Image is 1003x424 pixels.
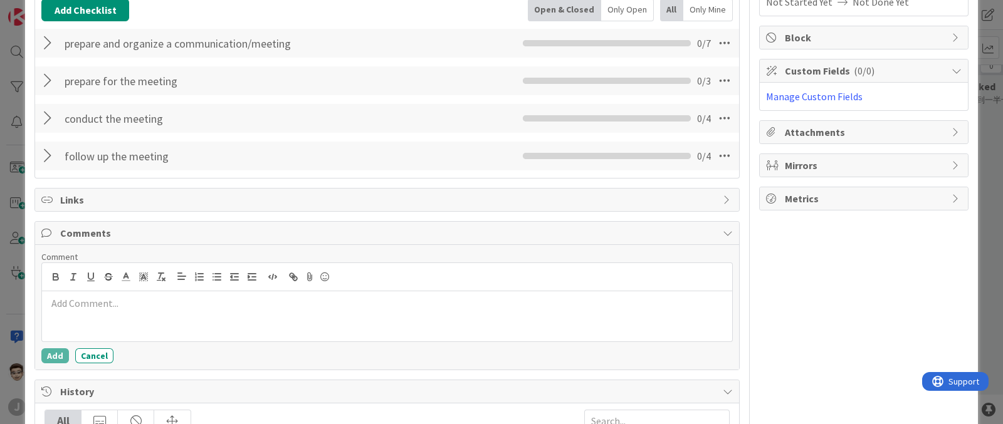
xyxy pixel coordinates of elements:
[785,191,945,206] span: Metrics
[785,63,945,78] span: Custom Fields
[785,30,945,45] span: Block
[41,251,78,262] span: Comment
[26,2,57,17] span: Support
[60,107,342,130] input: Add Checklist...
[766,90,863,103] a: Manage Custom Fields
[41,348,69,363] button: Add
[697,148,711,163] span: 0 / 4
[60,70,342,92] input: Add Checklist...
[697,36,711,51] span: 0 / 7
[60,145,342,167] input: Add Checklist...
[697,73,711,88] span: 0 / 3
[60,192,717,207] span: Links
[60,225,717,240] span: Comments
[697,111,711,126] span: 0 / 4
[60,384,717,399] span: History
[60,32,342,54] input: Add Checklist...
[785,125,945,140] span: Attachments
[75,348,113,363] button: Cancel
[854,65,874,77] span: ( 0/0 )
[785,158,945,173] span: Mirrors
